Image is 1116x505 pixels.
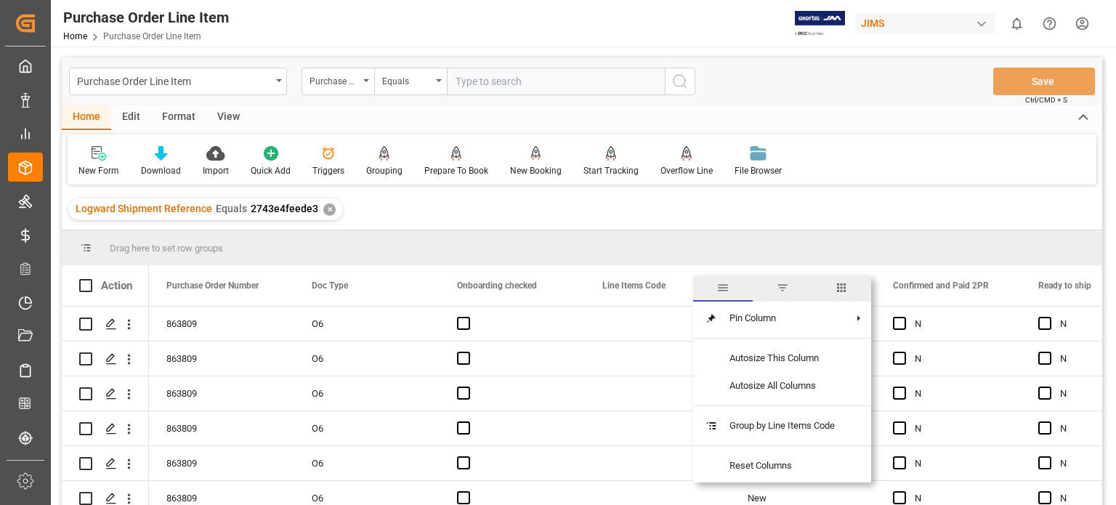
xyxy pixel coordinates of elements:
[1038,280,1091,291] span: Ready to ship
[101,279,132,292] div: Action
[424,164,488,177] div: Prepare To Book
[78,164,119,177] div: New Form
[62,307,149,342] div: Press SPACE to select this row.
[294,342,440,376] div: O6
[149,342,294,376] div: 863809
[915,342,1003,376] div: N
[665,68,695,95] button: search button
[166,280,259,291] span: Purchase Order Number
[753,275,812,302] span: filter
[718,412,846,440] span: Group by Line Items Code
[718,304,846,332] span: Pin Column
[583,164,639,177] div: Start Tracking
[893,280,989,291] span: Confirmed and Paid 2PR
[795,11,845,36] img: Exertis%20JAM%20-%20Email%20Logo.jpg_1722504956.jpg
[62,446,149,481] div: Press SPACE to select this row.
[149,446,294,480] div: 863809
[63,31,87,41] a: Home
[302,68,374,95] button: open menu
[915,447,1003,480] div: N
[602,280,666,291] span: Line Items Code
[447,68,665,95] input: Type to search
[62,411,149,446] div: Press SPACE to select this row.
[62,105,111,130] div: Home
[216,203,247,214] span: Equals
[294,411,440,445] div: O6
[312,280,348,291] span: Doc Type
[111,105,151,130] div: Edit
[1025,94,1067,105] span: Ctrl/CMD + S
[382,71,432,88] div: Equals
[76,203,212,214] span: Logward Shipment Reference
[718,452,846,480] span: Reset Columns
[855,13,995,34] div: JIMS
[735,164,782,177] div: File Browser
[141,164,181,177] div: Download
[203,164,229,177] div: Import
[77,71,271,89] div: Purchase Order Line Item
[310,71,359,88] div: Purchase Order Number
[149,307,294,341] div: 863809
[151,105,206,130] div: Format
[812,275,871,302] span: columns
[915,307,1003,341] div: N
[1000,7,1033,40] button: show 0 new notifications
[366,164,403,177] div: Grouping
[63,7,229,28] div: Purchase Order Line Item
[251,203,318,214] span: 2743e4feede3
[312,164,344,177] div: Triggers
[510,164,562,177] div: New Booking
[1033,7,1066,40] button: Help Center
[110,243,223,254] span: Drag here to set row groups
[915,377,1003,411] div: N
[206,105,251,130] div: View
[855,9,1000,37] button: JIMS
[62,342,149,376] div: Press SPACE to select this row.
[993,68,1095,95] button: Save
[660,164,713,177] div: Overflow Line
[457,280,537,291] span: Onboarding checked
[294,446,440,480] div: O6
[294,307,440,341] div: O6
[294,376,440,411] div: O6
[718,372,846,400] span: Autosize All Columns
[251,164,291,177] div: Quick Add
[69,68,287,95] button: open menu
[62,376,149,411] div: Press SPACE to select this row.
[374,68,447,95] button: open menu
[323,203,336,216] div: ✕
[149,411,294,445] div: 863809
[915,412,1003,445] div: N
[718,344,846,372] span: Autosize This Column
[149,376,294,411] div: 863809
[693,275,753,302] span: general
